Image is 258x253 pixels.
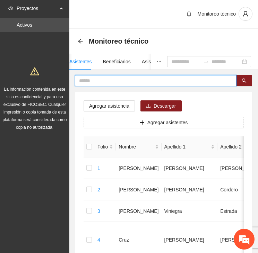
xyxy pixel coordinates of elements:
a: Activos [17,22,32,28]
button: Agregar asistencia [84,100,135,111]
a: 3 [97,208,100,214]
button: search [236,75,252,86]
td: [PERSON_NAME] [162,179,218,200]
span: swap-right [203,59,209,64]
th: Apellido 1 [162,136,218,157]
span: user [239,11,252,17]
span: plus [140,120,145,126]
a: 1 [97,165,100,171]
a: 2 [97,187,100,192]
span: to [203,59,209,64]
td: [PERSON_NAME] [116,200,161,222]
span: Monitoreo técnico [197,11,236,17]
span: warning [30,67,39,76]
span: La información contenida en este sitio es confidencial y para uso exclusivo de FICOSEC. Cualquier... [3,87,67,130]
span: Apellido 1 [164,143,210,151]
td: Viniegra [162,200,218,222]
span: Folio [97,143,108,151]
a: 4 [97,237,100,243]
div: Asistentes [69,58,92,65]
span: Monitoreo técnico [89,36,148,47]
div: Back [78,38,83,44]
td: [PERSON_NAME] [162,157,218,179]
span: download [146,103,151,109]
span: Nombre [119,143,153,151]
button: plusAgregar asistentes [84,117,244,128]
span: search [242,78,247,84]
th: Folio [95,136,116,157]
span: Agregar asistencia [89,102,129,110]
span: Agregar asistentes [147,119,188,126]
span: arrow-left [78,38,83,44]
span: Proyectos [17,1,58,15]
th: Nombre [116,136,161,157]
span: Descargar [154,102,176,110]
td: [PERSON_NAME] [116,157,161,179]
button: ellipsis [151,54,167,70]
button: user [239,7,252,21]
div: Beneficiarios [103,58,131,65]
button: bell [183,8,195,19]
div: Asistencias [142,58,166,65]
span: eye [8,6,13,11]
td: [PERSON_NAME] [116,179,161,200]
button: downloadDescargar [140,100,182,111]
span: bell [184,11,194,17]
span: ellipsis [157,59,162,64]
